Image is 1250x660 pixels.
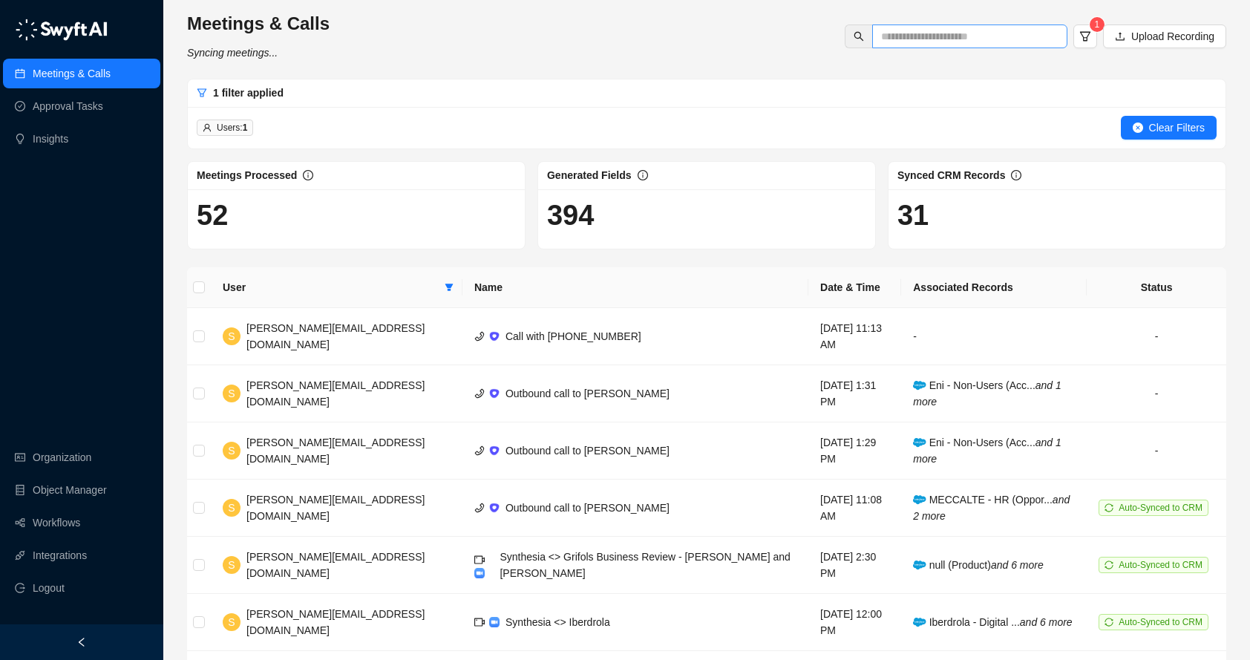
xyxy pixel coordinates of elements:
button: Upload Recording [1103,24,1226,48]
span: Auto-Synced to CRM [1119,503,1202,513]
span: [PERSON_NAME][EMAIL_ADDRESS][DOMAIN_NAME] [246,494,425,522]
span: filter [445,283,454,292]
span: Generated Fields [547,169,632,181]
span: [PERSON_NAME][EMAIL_ADDRESS][DOMAIN_NAME] [246,608,425,636]
td: [DATE] 11:13 AM [808,308,901,365]
span: Synthesia <> Iberdrola [505,616,610,628]
a: Approval Tasks [33,91,103,121]
span: info-circle [303,170,313,180]
span: [PERSON_NAME][EMAIL_ADDRESS][DOMAIN_NAME] [246,379,425,408]
td: - [1087,422,1226,480]
h1: 31 [897,198,1217,232]
i: and 2 more [913,494,1070,522]
span: phone [474,445,485,456]
span: filter [442,276,457,298]
span: null (Product) [913,559,1043,571]
img: logo-05li4sbe.png [15,19,108,41]
i: and 1 more [913,379,1061,408]
span: logout [15,583,25,593]
td: [DATE] 12:00 PM [808,594,901,651]
button: Clear Filters [1121,116,1217,140]
span: S [228,614,235,630]
th: Associated Records [901,267,1087,308]
td: - [901,308,1087,365]
span: upload [1115,31,1125,42]
span: S [228,557,235,573]
a: Insights [33,124,68,154]
span: Outbound call to [PERSON_NAME] [505,388,670,399]
sup: 1 [1090,17,1105,32]
td: [DATE] 1:31 PM [808,365,901,422]
img: ix+ea6nV3o2uKgAAAABJRU5ErkJggg== [489,503,500,513]
a: Meetings & Calls [33,59,111,88]
td: [DATE] 11:08 AM [808,480,901,537]
span: sync [1105,503,1113,512]
span: S [228,385,235,402]
span: S [228,500,235,516]
span: Eni - Non-Users (Acc... [913,379,1061,408]
span: S [228,442,235,459]
a: Workflows [33,508,80,538]
a: Powered byPylon [105,51,180,63]
a: Integrations [33,540,87,570]
span: [PERSON_NAME][EMAIL_ADDRESS][DOMAIN_NAME] [246,551,425,579]
span: Auto-Synced to CRM [1119,560,1202,570]
span: S [228,328,235,344]
img: ix+ea6nV3o2uKgAAAABJRU5ErkJggg== [489,331,500,342]
span: Outbound call to [PERSON_NAME] [505,445,670,457]
span: Upload Recording [1131,28,1214,45]
span: close-circle [1133,122,1143,133]
span: sync [1105,561,1113,569]
span: user [203,123,212,132]
span: 1 filter applied [213,87,284,99]
img: zoom-DkfWWZB2.png [489,617,500,627]
td: - [1087,308,1226,365]
span: MECCALTE - HR (Oppor... [913,494,1070,522]
span: Iberdrola - Digital ... [913,616,1072,628]
span: Logout [33,573,65,603]
span: Eni - Non-Users (Acc... [913,437,1061,465]
span: Meetings Processed [197,169,297,181]
span: filter [197,88,207,98]
th: Status [1087,267,1226,308]
span: left [76,637,87,647]
span: Synthesia <> Grifols Business Review - [PERSON_NAME] and [PERSON_NAME] [500,551,790,579]
h1: 52 [197,198,516,232]
span: User [223,279,439,295]
span: phone [474,388,485,399]
a: Organization [33,442,91,472]
span: 1 [1095,19,1100,30]
span: Outbound call to [PERSON_NAME] [505,502,670,514]
h3: Meetings & Calls [187,12,330,36]
span: Synced CRM Records [897,169,1005,181]
td: - [1087,365,1226,422]
img: zoom-DkfWWZB2.png [474,568,485,578]
span: sync [1105,618,1113,627]
td: [DATE] 2:30 PM [808,537,901,594]
span: phone [474,503,485,513]
span: Pylon [148,52,180,63]
span: video-camera [474,555,485,565]
span: info-circle [1011,170,1021,180]
span: filter [1079,30,1091,42]
img: ix+ea6nV3o2uKgAAAABJRU5ErkJggg== [489,388,500,399]
a: Object Manager [33,475,107,505]
span: search [854,31,864,42]
i: and 1 more [913,437,1061,465]
span: [PERSON_NAME][EMAIL_ADDRESS][DOMAIN_NAME] [246,322,425,350]
i: Syncing meetings... [187,47,278,59]
b: 1 [243,122,248,133]
span: info-circle [638,170,648,180]
i: and 6 more [991,559,1044,571]
td: [DATE] 1:29 PM [808,422,901,480]
span: video-camera [474,617,485,627]
span: Call with [PHONE_NUMBER] [505,330,641,342]
img: ix+ea6nV3o2uKgAAAABJRU5ErkJggg== [489,445,500,456]
h1: 394 [547,198,866,232]
i: and 6 more [1020,616,1073,628]
span: [PERSON_NAME][EMAIL_ADDRESS][DOMAIN_NAME] [246,437,425,465]
span: phone [474,331,485,342]
span: Users: [217,122,247,133]
th: Name [462,267,808,308]
th: Date & Time [808,267,901,308]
